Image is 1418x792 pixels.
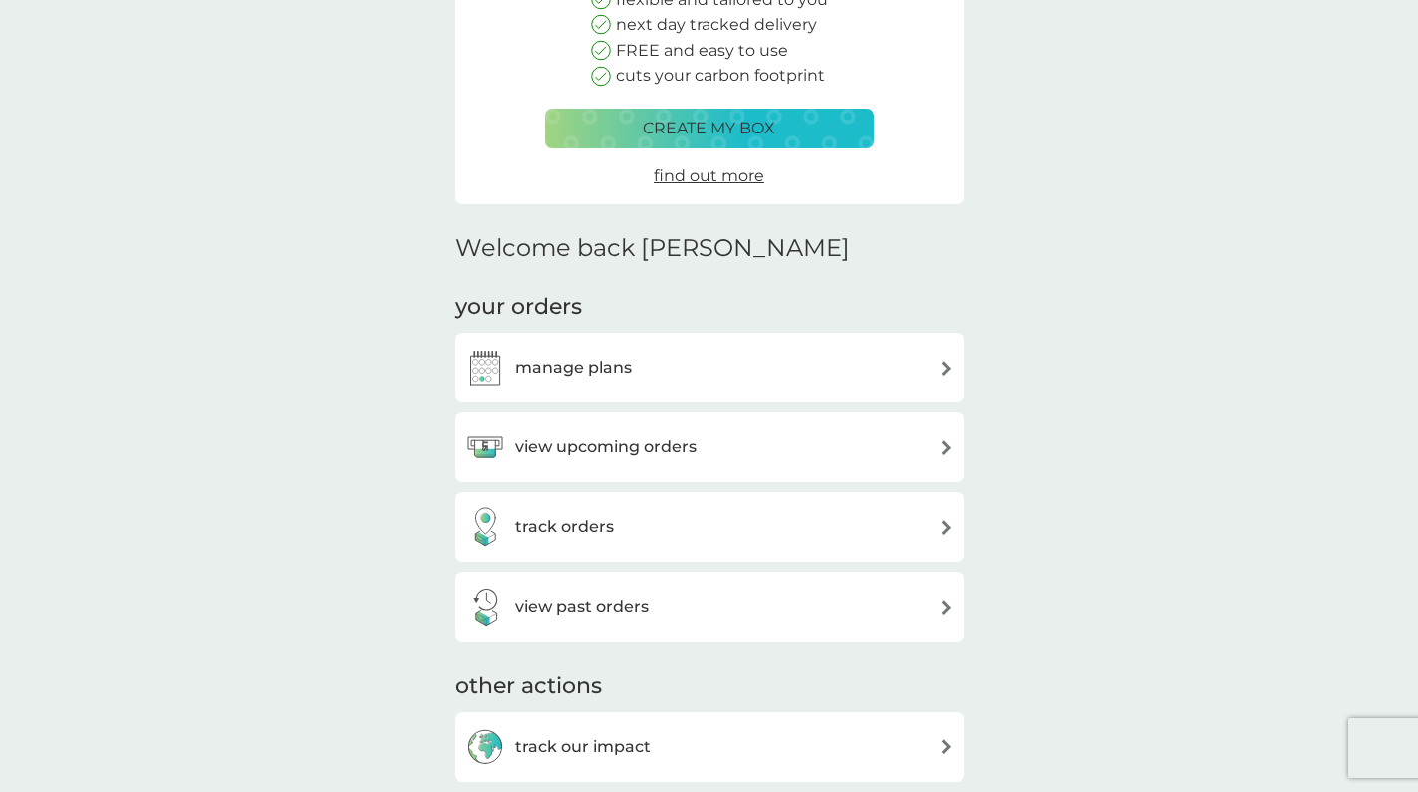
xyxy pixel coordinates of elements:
img: arrow right [939,739,954,754]
h3: other actions [455,671,602,702]
h3: view upcoming orders [515,434,697,460]
p: next day tracked delivery [616,12,817,38]
h3: track our impact [515,734,651,760]
a: find out more [654,163,764,189]
p: create my box [643,116,775,141]
p: cuts your carbon footprint [616,63,825,89]
img: arrow right [939,361,954,376]
button: create my box [545,109,874,148]
img: arrow right [939,440,954,455]
h3: your orders [455,292,582,323]
h3: view past orders [515,594,649,620]
img: arrow right [939,600,954,615]
img: arrow right [939,520,954,535]
h2: Welcome back [PERSON_NAME] [455,234,850,263]
h3: manage plans [515,355,632,381]
span: find out more [654,166,764,185]
p: FREE and easy to use [616,38,788,64]
h3: track orders [515,514,614,540]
